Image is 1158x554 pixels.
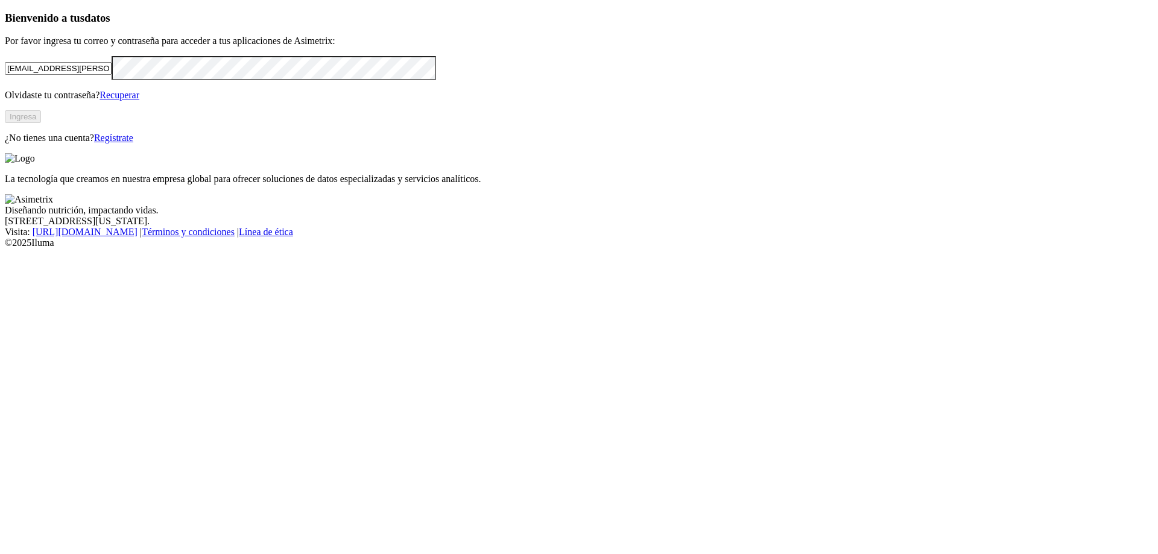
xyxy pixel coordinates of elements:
div: © 2025 Iluma [5,238,1153,248]
p: ¿No tienes una cuenta? [5,133,1153,143]
a: Recuperar [100,90,139,100]
a: Línea de ética [239,227,293,237]
p: Por favor ingresa tu correo y contraseña para acceder a tus aplicaciones de Asimetrix: [5,36,1153,46]
input: Tu correo [5,62,112,75]
span: datos [84,11,110,24]
div: [STREET_ADDRESS][US_STATE]. [5,216,1153,227]
p: La tecnología que creamos en nuestra empresa global para ofrecer soluciones de datos especializad... [5,174,1153,184]
p: Olvidaste tu contraseña? [5,90,1153,101]
a: Términos y condiciones [142,227,235,237]
button: Ingresa [5,110,41,123]
img: Logo [5,153,35,164]
div: Visita : | | [5,227,1153,238]
a: [URL][DOMAIN_NAME] [33,227,138,237]
img: Asimetrix [5,194,53,205]
a: Regístrate [94,133,133,143]
div: Diseñando nutrición, impactando vidas. [5,205,1153,216]
h3: Bienvenido a tus [5,11,1153,25]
